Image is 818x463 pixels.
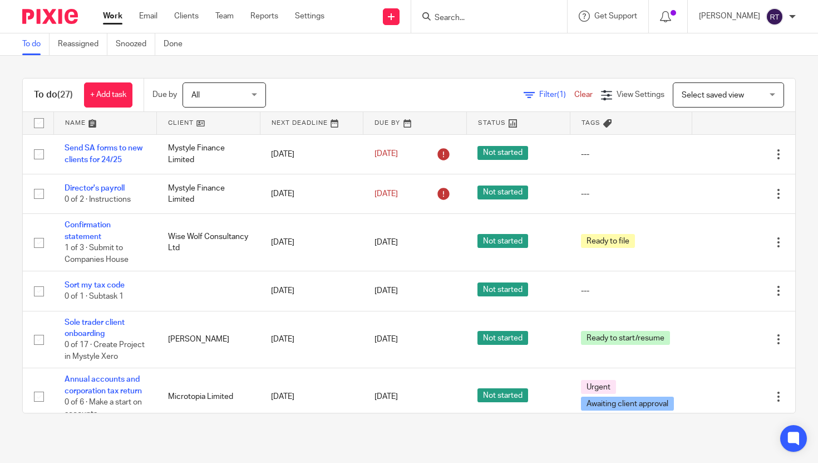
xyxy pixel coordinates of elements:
[58,33,107,55] a: Reassigned
[65,398,142,418] span: 0 of 6 · Make a start on accounts
[581,397,674,411] span: Awaiting client approval
[477,282,528,296] span: Not started
[594,12,637,20] span: Get Support
[374,335,398,343] span: [DATE]
[174,11,199,22] a: Clients
[581,234,635,248] span: Ready to file
[157,174,260,213] td: Mystyle Finance Limited
[164,33,191,55] a: Done
[374,393,398,401] span: [DATE]
[374,287,398,295] span: [DATE]
[699,11,760,22] p: [PERSON_NAME]
[581,149,681,160] div: ---
[260,368,363,426] td: [DATE]
[557,91,566,99] span: (1)
[581,331,670,345] span: Ready to start/resume
[477,331,528,345] span: Not started
[22,9,78,24] img: Pixie
[65,184,125,192] a: Director's payroll
[65,376,142,394] a: Annual accounts and corporation tax return
[157,311,260,368] td: [PERSON_NAME]
[103,11,122,22] a: Work
[295,11,324,22] a: Settings
[260,311,363,368] td: [DATE]
[477,146,528,160] span: Not started
[374,190,398,198] span: [DATE]
[65,144,142,163] a: Send SA forms to new clients for 24/25
[574,91,593,99] a: Clear
[157,214,260,271] td: Wise Wolf Consultancy Ltd
[157,134,260,174] td: Mystyle Finance Limited
[250,11,278,22] a: Reports
[84,82,132,108] a: + Add task
[581,380,616,394] span: Urgent
[65,293,124,300] span: 0 of 1 · Subtask 1
[65,196,131,203] span: 0 of 2 · Instructions
[215,11,234,22] a: Team
[766,8,783,26] img: svg%3E
[477,388,528,402] span: Not started
[65,244,129,264] span: 1 of 3 · Submit to Companies House
[477,186,528,199] span: Not started
[22,33,50,55] a: To do
[65,221,111,240] a: Confirmation statement
[57,90,73,99] span: (27)
[682,91,744,99] span: Select saved view
[116,33,155,55] a: Snoozed
[581,285,681,296] div: ---
[65,341,145,360] span: 0 of 17 · Create Project in Mystyle Xero
[34,89,73,101] h1: To do
[157,368,260,426] td: Microtopia Limited
[191,91,200,99] span: All
[139,11,157,22] a: Email
[260,174,363,213] td: [DATE]
[477,234,528,248] span: Not started
[65,281,125,289] a: Sort my tax code
[65,319,125,338] a: Sole trader client onboarding
[260,271,363,311] td: [DATE]
[582,120,600,126] span: Tags
[433,13,534,23] input: Search
[581,188,681,199] div: ---
[260,134,363,174] td: [DATE]
[374,150,398,158] span: [DATE]
[617,91,664,99] span: View Settings
[260,214,363,271] td: [DATE]
[374,238,398,246] span: [DATE]
[539,91,574,99] span: Filter
[152,89,177,100] p: Due by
